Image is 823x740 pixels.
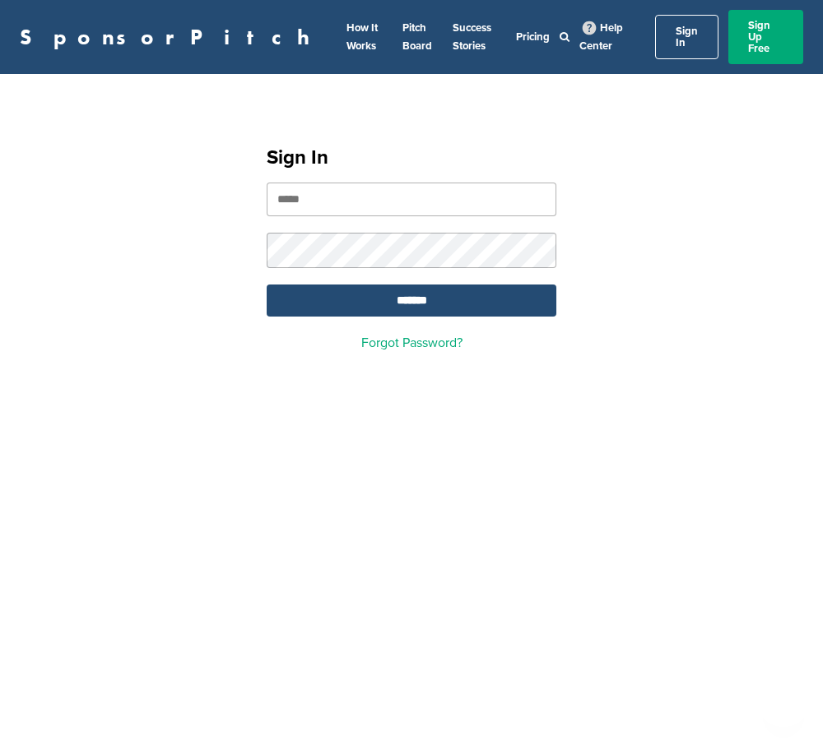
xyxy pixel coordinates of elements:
a: Help Center [579,18,623,56]
a: Pricing [516,30,550,44]
a: Pitch Board [402,21,432,53]
a: How It Works [346,21,378,53]
a: Sign Up Free [728,10,803,64]
h1: Sign In [267,143,556,173]
iframe: Button to launch messaging window [757,674,810,727]
a: Forgot Password? [361,335,463,351]
a: Success Stories [453,21,491,53]
a: SponsorPitch [20,26,320,48]
a: Sign In [655,15,718,59]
